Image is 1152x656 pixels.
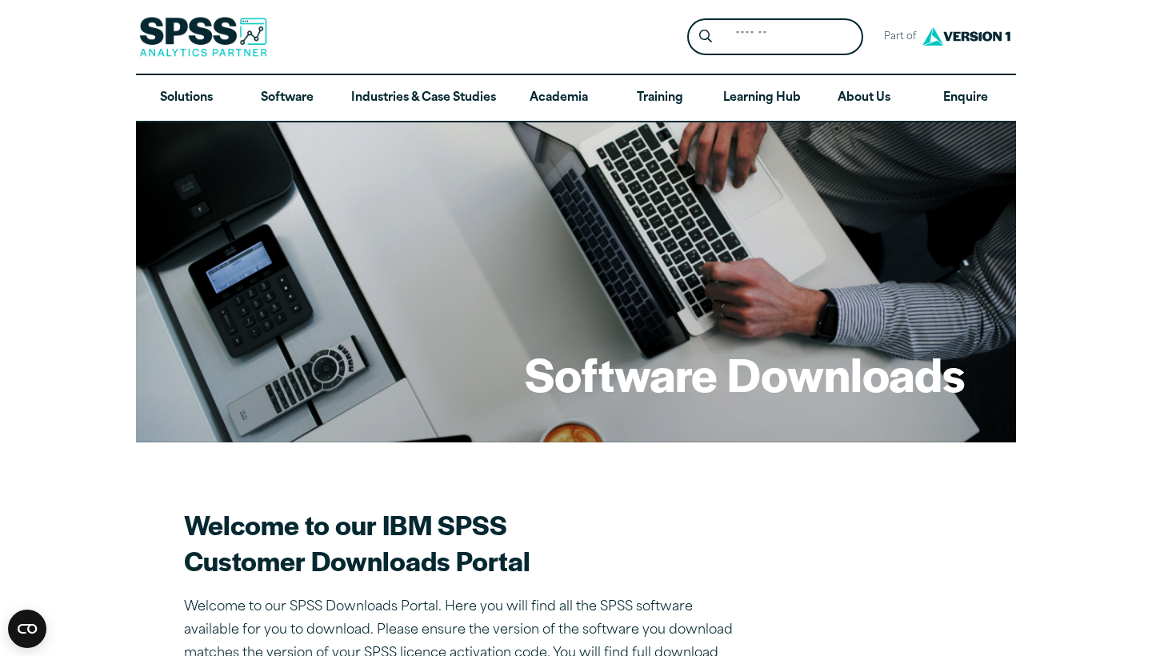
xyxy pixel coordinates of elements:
nav: Desktop version of site main menu [136,75,1016,122]
button: Search magnifying glass icon [691,22,721,52]
form: Site Header Search Form [687,18,863,56]
a: Solutions [136,75,237,122]
a: Learning Hub [710,75,814,122]
a: Academia [509,75,610,122]
button: Open CMP widget [8,610,46,648]
img: SPSS Analytics Partner [139,17,267,57]
a: About Us [814,75,914,122]
a: Enquire [915,75,1016,122]
span: Part of [876,26,918,49]
svg: Search magnifying glass icon [699,30,712,43]
a: Industries & Case Studies [338,75,509,122]
h2: Welcome to our IBM SPSS Customer Downloads Portal [184,506,744,578]
h1: Software Downloads [525,342,965,405]
a: Software [237,75,338,122]
img: Version1 Logo [918,22,1014,51]
a: Training [610,75,710,122]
